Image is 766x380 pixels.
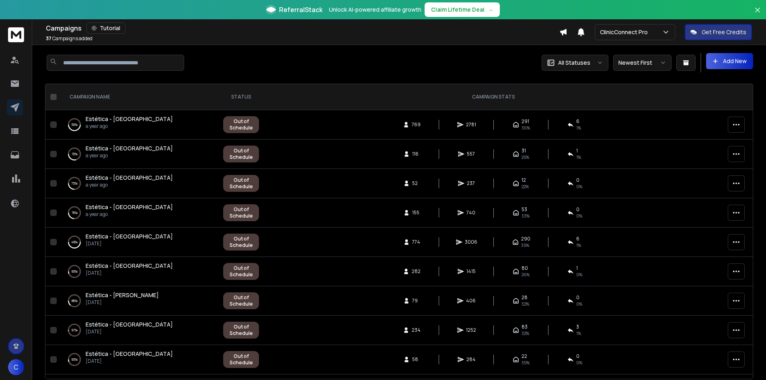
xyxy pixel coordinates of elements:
span: 1 % [576,242,581,249]
td: 97%Estética - [GEOGRAPHIC_DATA][DATE] [60,316,218,345]
span: 3 [576,324,579,330]
th: CAMPAIGN STATS [264,84,723,110]
button: Newest First [613,55,672,71]
span: 22 [522,353,527,359]
span: 31 [522,148,526,154]
span: 58 [412,356,420,363]
td: 50%Estética - [GEOGRAPHIC_DATA]a year ago [60,110,218,140]
span: 6 [576,236,579,242]
span: ReferralStack [279,5,322,14]
button: C [8,359,24,375]
span: 12 [522,177,526,183]
span: 53 [522,206,527,213]
p: 86 % [72,297,78,305]
a: Estética - [GEOGRAPHIC_DATA] [86,232,173,240]
div: Out of Schedule [228,177,255,190]
span: Estética - [GEOGRAPHIC_DATA] [86,174,173,181]
p: a year ago [86,123,173,129]
p: [DATE] [86,329,173,335]
button: Close banner [752,5,763,24]
span: 1 % [576,125,581,131]
span: 22 % [522,183,529,190]
span: 774 [412,239,420,245]
td: 70%Estética - [GEOGRAPHIC_DATA]a year ago [60,140,218,169]
span: 26 % [522,271,530,278]
span: 80 [522,265,528,271]
span: 0 [576,294,579,301]
span: 116 [412,151,420,157]
p: a year ago [86,182,173,188]
span: 33 % [522,213,530,219]
th: CAMPAIGN NAME [60,84,218,110]
div: Out of Schedule [228,206,255,219]
p: ClinicConnect Pro [600,28,651,36]
span: 237 [467,180,475,187]
span: 0 % [576,301,582,307]
span: Estética - [GEOGRAPHIC_DATA] [86,350,173,357]
p: [DATE] [86,358,173,364]
span: 0 [576,177,579,183]
p: 50 % [71,121,78,129]
a: Estética - [GEOGRAPHIC_DATA] [86,203,173,211]
div: Out of Schedule [228,118,255,131]
span: 769 [412,121,421,128]
span: 1 [576,148,578,154]
p: [DATE] [86,299,159,306]
a: Estética - [GEOGRAPHIC_DATA] [86,144,173,152]
p: 93 % [72,267,78,275]
span: 0 [576,206,579,213]
span: 0 [576,353,579,359]
div: Out of Schedule [228,294,255,307]
div: Out of Schedule [228,324,255,337]
span: 406 [466,298,476,304]
span: 28 [522,294,528,301]
p: 49 % [71,238,78,246]
span: 79 [412,298,420,304]
p: [DATE] [86,240,173,247]
button: Add New [706,53,753,69]
p: 97 % [72,326,78,334]
span: 740 [466,210,475,216]
span: Estética - [GEOGRAPHIC_DATA] [86,115,173,123]
th: STATUS [218,84,264,110]
div: Campaigns [46,23,559,34]
p: Campaigns added [46,35,92,42]
p: All Statuses [558,59,590,67]
span: 155 [412,210,420,216]
span: 1 [576,265,578,271]
p: Get Free Credits [702,28,746,36]
td: 93%Estética - [GEOGRAPHIC_DATA][DATE] [60,257,218,286]
span: 52 [412,180,420,187]
span: 284 [466,356,476,363]
span: 3006 [465,239,477,245]
button: Get Free Credits [685,24,752,40]
span: 35 % [521,242,529,249]
span: 2781 [466,121,476,128]
span: 0 % [576,183,582,190]
span: → [488,6,493,14]
td: 86%Estética - [PERSON_NAME][DATE] [60,286,218,316]
span: 0 % [576,359,582,366]
p: a year ago [86,211,173,218]
span: 36 % [522,125,530,131]
span: 0 % [576,213,582,219]
span: 290 [521,236,530,242]
span: Estética - [GEOGRAPHIC_DATA] [86,262,173,269]
span: 1 % [576,330,581,337]
span: 37 [46,35,51,42]
span: 32 % [522,301,529,307]
span: 6 [576,118,579,125]
a: Estética - [PERSON_NAME] [86,291,159,299]
p: a year ago [86,152,173,159]
span: 291 [522,118,529,125]
p: Unlock AI-powered affiliate growth [329,6,421,14]
p: 76 % [72,209,78,217]
p: 75 % [71,179,78,187]
a: Estética - [GEOGRAPHIC_DATA] [86,262,173,270]
span: 1252 [466,327,476,333]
